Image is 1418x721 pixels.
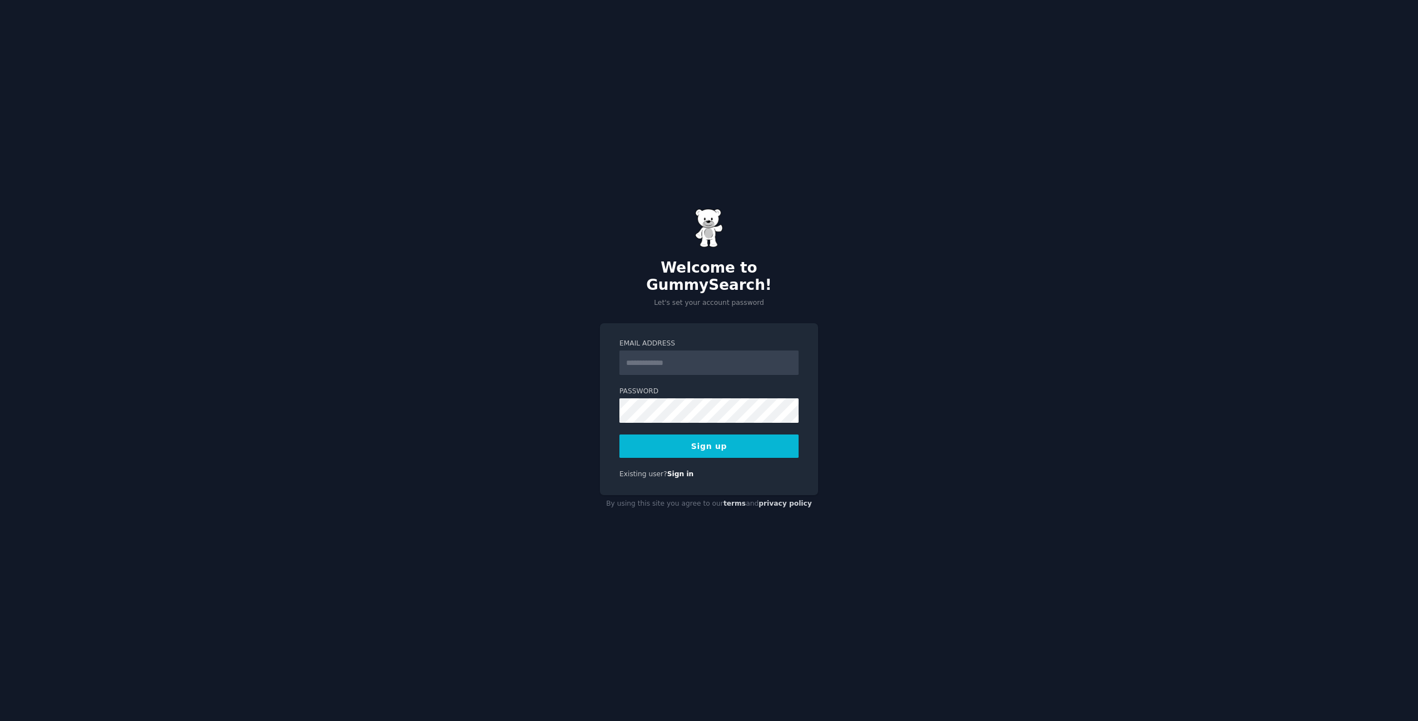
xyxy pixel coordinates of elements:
label: Email Address [619,339,799,349]
button: Sign up [619,434,799,458]
h2: Welcome to GummySearch! [600,259,818,294]
div: By using this site you agree to our and [600,495,818,513]
a: privacy policy [759,500,812,507]
a: terms [723,500,746,507]
img: Gummy Bear [695,209,723,248]
label: Password [619,387,799,397]
a: Sign in [667,470,694,478]
span: Existing user? [619,470,667,478]
p: Let's set your account password [600,298,818,308]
